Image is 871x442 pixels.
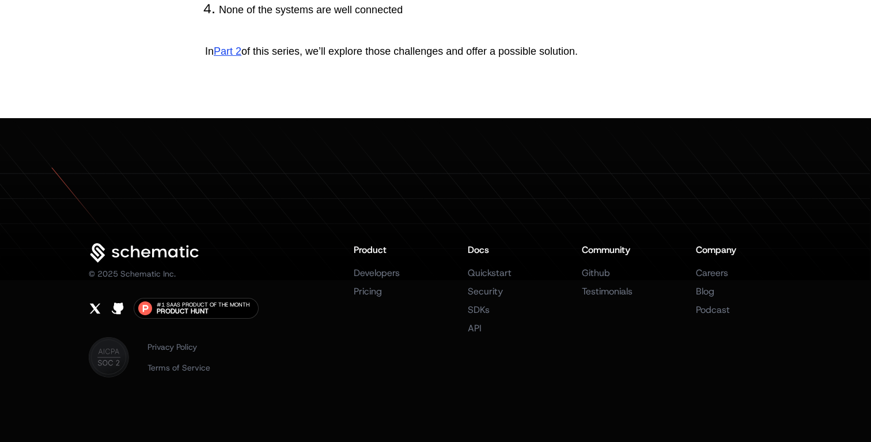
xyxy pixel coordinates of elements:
[468,243,554,257] h3: Docs
[582,243,668,257] h3: Community
[582,267,610,279] a: Github
[147,362,210,373] a: Terms of Service
[157,302,249,308] span: #1 SaaS Product of the Month
[157,308,209,315] span: Product Hunt
[696,304,730,316] a: Podcast
[214,46,241,57] a: Part 2
[696,285,714,297] a: Blog
[696,267,728,279] a: Careers
[134,298,259,319] a: #1 SaaS Product of the MonthProduct Hunt
[468,285,503,297] a: Security
[582,285,633,297] a: Testimonials
[89,302,102,315] a: X
[468,267,512,279] a: Quickstart
[205,40,666,63] p: In of this series, we’ll explore those challenges and offer a possible solution.
[468,304,490,316] a: SDKs
[696,243,782,257] h3: Company
[89,268,176,279] p: © 2025 Schematic Inc.
[354,285,382,297] a: Pricing
[111,302,124,315] a: Github
[468,322,482,334] a: API
[147,341,210,353] a: Privacy Policy
[354,243,440,257] h3: Product
[89,337,129,377] img: SOC II & Aicapa
[354,267,400,279] a: Developers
